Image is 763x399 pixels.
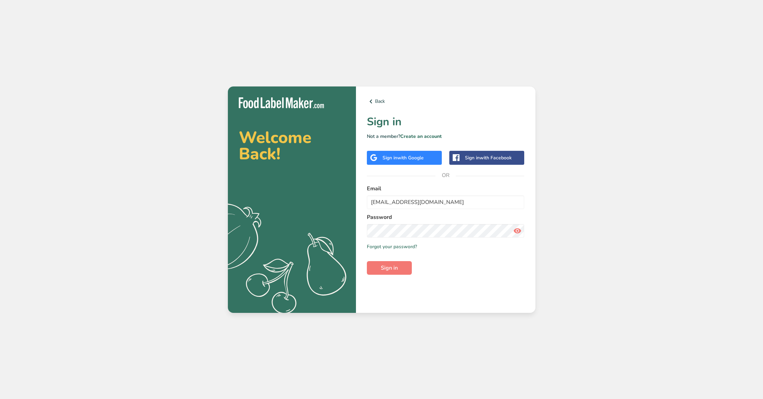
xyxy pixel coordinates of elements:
[381,264,398,272] span: Sign in
[367,114,525,130] h1: Sign in
[367,195,525,209] input: Enter Your Email
[367,243,417,250] a: Forgot your password?
[367,261,412,275] button: Sign in
[400,133,442,140] a: Create an account
[397,155,424,161] span: with Google
[367,133,525,140] p: Not a member?
[239,129,345,162] h2: Welcome Back!
[367,213,525,221] label: Password
[367,185,525,193] label: Email
[239,97,324,109] img: Food Label Maker
[383,154,424,161] div: Sign in
[367,97,525,106] a: Back
[480,155,512,161] span: with Facebook
[435,165,456,186] span: OR
[465,154,512,161] div: Sign in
